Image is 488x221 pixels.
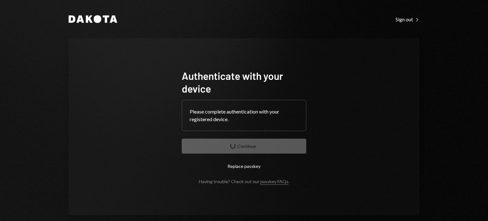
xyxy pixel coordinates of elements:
[182,159,306,174] button: Replace passkey
[190,108,298,123] div: Please complete authentication with your registered device.
[396,16,419,23] a: Sign out
[199,179,289,184] div: Having trouble? Check out our .
[260,179,288,185] a: passkey FAQs
[182,69,306,95] h1: Authenticate with your device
